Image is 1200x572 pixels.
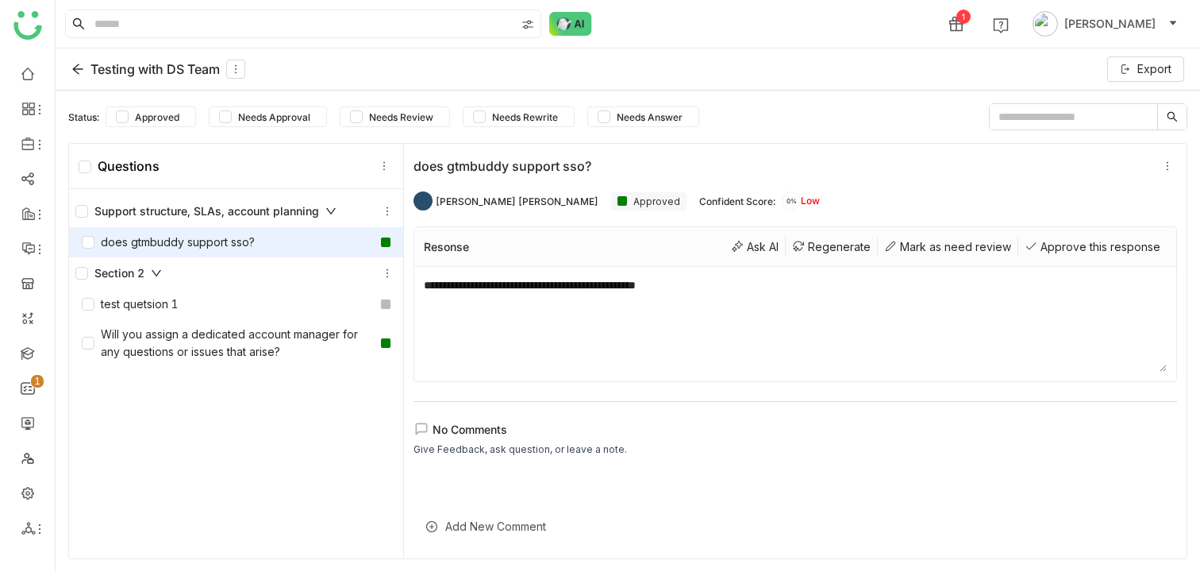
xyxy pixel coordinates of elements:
span: Needs Rewrite [486,111,564,123]
img: help.svg [993,17,1009,33]
div: [PERSON_NAME] [PERSON_NAME] [436,195,598,207]
img: ask-buddy-normal.svg [549,12,592,36]
div: Support structure, SLAs, account planning [69,195,403,227]
div: Will you assign a dedicated account manager for any questions or issues that arise? [82,326,375,361]
div: Confident Score: [699,195,775,207]
div: test quetsion 1 [82,296,179,313]
div: Approve this response [1018,237,1167,257]
img: lms-comment.svg [413,421,429,437]
span: [PERSON_NAME] [1064,15,1156,33]
div: Section 2 [69,257,403,289]
button: [PERSON_NAME] [1029,11,1181,37]
div: Status: [68,111,99,123]
span: No Comments [433,423,507,436]
span: Export [1137,60,1171,78]
div: Mark as need review [878,237,1018,257]
span: Approved [129,111,186,123]
div: Low [782,191,820,211]
div: Resonse [424,240,469,253]
div: does gtmbuddy support sso? [413,158,1152,174]
div: Approved [611,192,687,211]
span: Needs Answer [610,111,689,123]
button: Export [1107,56,1184,82]
p: 1 [34,373,40,389]
img: avatar [1033,11,1058,37]
img: logo [13,11,42,40]
nz-badge-sup: 1 [31,375,44,388]
div: Ask AI [725,237,786,257]
div: 1 [956,10,971,24]
span: 0% [782,198,801,204]
div: Regenerate [786,237,878,257]
img: 684a959c82a3912df7c0cd23 [413,191,433,211]
div: Give Feedback, ask question, or leave a note. [413,442,627,458]
div: Questions [79,158,160,174]
span: Needs Approval [232,111,317,123]
div: does gtmbuddy support sso? [82,234,255,251]
div: Support structure, SLAs, account planning [75,203,337,220]
div: Section 2 [75,265,162,282]
div: Testing with DS Team [71,60,245,79]
div: Add New Comment [413,507,1177,546]
img: search-type.svg [521,18,534,31]
span: Needs Review [363,111,440,123]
